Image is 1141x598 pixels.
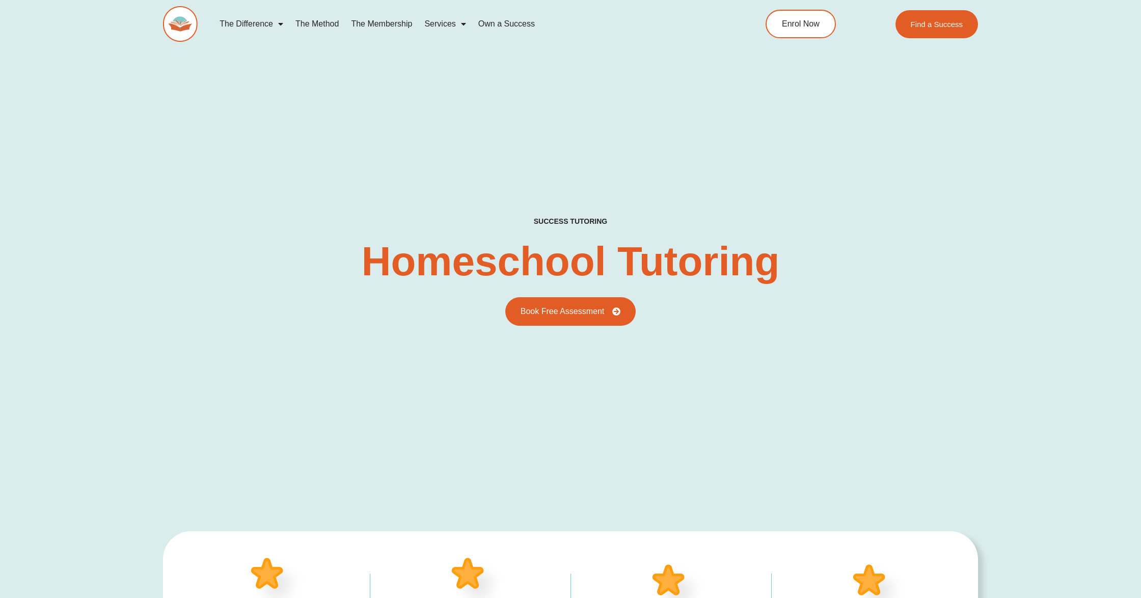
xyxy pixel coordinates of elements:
[534,217,607,226] h4: success tutoring
[521,307,605,316] span: Book Free Assessment
[345,12,418,36] a: The Membership
[213,12,289,36] a: The Difference
[895,10,978,38] a: Find a Success
[782,20,820,28] span: Enrol Now
[418,12,472,36] a: Services
[362,241,780,282] h2: Homeschool Tutoring
[472,12,541,36] a: Own a Success
[213,12,719,36] nav: Menu
[910,20,963,28] span: Find a Success
[505,297,636,326] a: Book Free Assessment
[766,10,836,38] a: Enrol Now
[289,12,345,36] a: The Method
